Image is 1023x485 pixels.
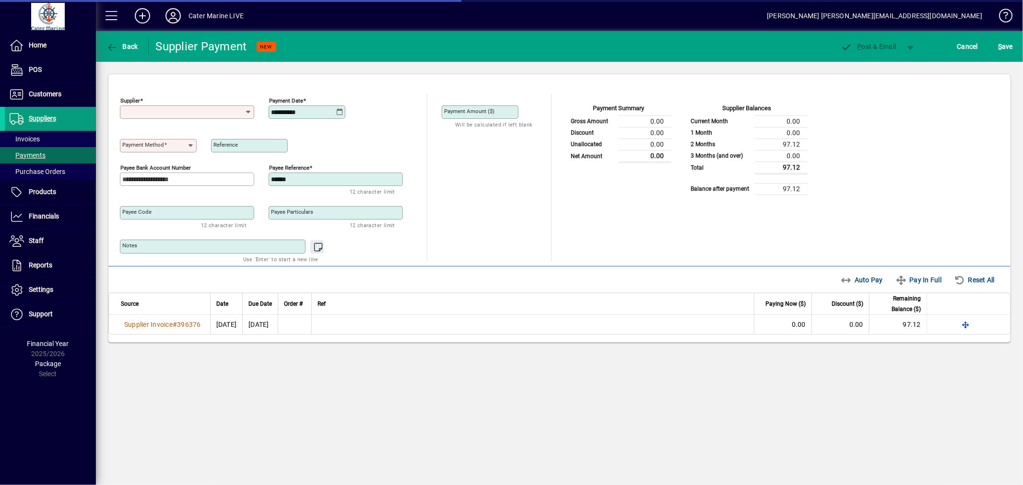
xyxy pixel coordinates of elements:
[29,115,56,122] span: Suppliers
[996,38,1015,55] button: Save
[5,254,96,277] a: Reports
[892,271,945,289] button: Pay In Full
[350,186,395,197] mat-hint: 12 character limit
[5,163,96,180] a: Purchase Orders
[260,44,272,50] span: NEW
[903,321,921,328] span: 97.12
[122,208,152,215] mat-label: Payee Code
[755,127,808,139] td: 0.00
[242,315,278,334] td: [DATE]
[269,164,309,171] mat-label: Payee Reference
[122,242,137,249] mat-label: Notes
[158,7,188,24] button: Profile
[566,150,619,162] td: Net Amount
[29,212,59,220] span: Financials
[248,299,272,309] span: Due Date
[201,219,247,231] mat-hint: 12 character limit
[271,208,313,215] mat-label: Payee Particulars
[10,168,65,175] span: Purchase Orders
[106,43,138,50] span: Back
[619,139,671,150] td: 0.00
[5,58,96,82] a: POS
[5,131,96,147] a: Invoices
[686,115,755,127] td: Current Month
[29,90,61,98] span: Customers
[998,43,1002,50] span: S
[849,321,863,328] span: 0.00
[5,278,96,302] a: Settings
[124,321,173,328] span: Supplier Invoice
[566,127,619,139] td: Discount
[120,97,140,104] mat-label: Supplier
[213,141,238,148] mat-label: Reference
[35,360,61,368] span: Package
[10,151,46,159] span: Payments
[27,340,69,347] span: Financial Year
[566,93,671,163] app-page-summary-card: Payment Summary
[755,139,808,150] td: 97.12
[216,321,237,328] span: [DATE]
[954,272,995,288] span: Reset All
[619,115,671,127] td: 0.00
[173,321,177,328] span: #
[455,119,532,130] mat-hint: Will be calculated if left blank
[444,108,494,115] mat-label: Payment Amount ($)
[875,293,921,314] span: Remaining Balance ($)
[686,162,755,173] td: Total
[836,38,901,55] button: Post & Email
[284,299,303,309] span: Order #
[686,93,808,195] app-page-summary-card: Supplier Balances
[188,8,244,23] div: Cater Marine LIVE
[755,115,808,127] td: 0.00
[29,237,44,244] span: Staff
[5,180,96,204] a: Products
[121,319,204,330] a: Supplier Invoice#396376
[765,299,806,309] span: Paying Now ($)
[156,39,247,54] div: Supplier Payment
[767,8,982,23] div: [PERSON_NAME] [PERSON_NAME][EMAIL_ADDRESS][DOMAIN_NAME]
[177,321,201,328] span: 396376
[29,188,56,196] span: Products
[619,150,671,162] td: 0.00
[121,299,139,309] span: Source
[29,261,52,269] span: Reports
[686,139,755,150] td: 2 Months
[127,7,158,24] button: Add
[5,34,96,58] a: Home
[104,38,141,55] button: Back
[686,183,755,195] td: Balance after payment
[955,38,981,55] button: Cancel
[841,43,896,50] span: ost & Email
[998,39,1013,54] span: ave
[29,41,47,49] span: Home
[992,2,1011,33] a: Knowledge Base
[5,147,96,163] a: Payments
[269,97,303,104] mat-label: Payment Date
[317,299,326,309] span: Ref
[566,115,619,127] td: Gross Amount
[96,38,149,55] app-page-header-button: Back
[5,82,96,106] a: Customers
[29,286,53,293] span: Settings
[686,127,755,139] td: 1 Month
[10,135,40,143] span: Invoices
[122,141,164,148] mat-label: Payment method
[858,43,862,50] span: P
[950,271,999,289] button: Reset All
[957,39,978,54] span: Cancel
[5,205,96,229] a: Financials
[5,229,96,253] a: Staff
[755,162,808,173] td: 97.12
[686,104,808,115] div: Supplier Balances
[755,150,808,162] td: 0.00
[120,164,191,171] mat-label: Payee Bank Account Number
[686,150,755,162] td: 3 Months (and over)
[29,310,53,318] span: Support
[243,254,318,265] mat-hint: Use 'Enter' to start a new line
[566,104,671,115] div: Payment Summary
[350,219,395,231] mat-hint: 12 character limit
[792,321,806,328] span: 0.00
[895,272,941,288] span: Pay In Full
[29,66,42,73] span: POS
[5,302,96,326] a: Support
